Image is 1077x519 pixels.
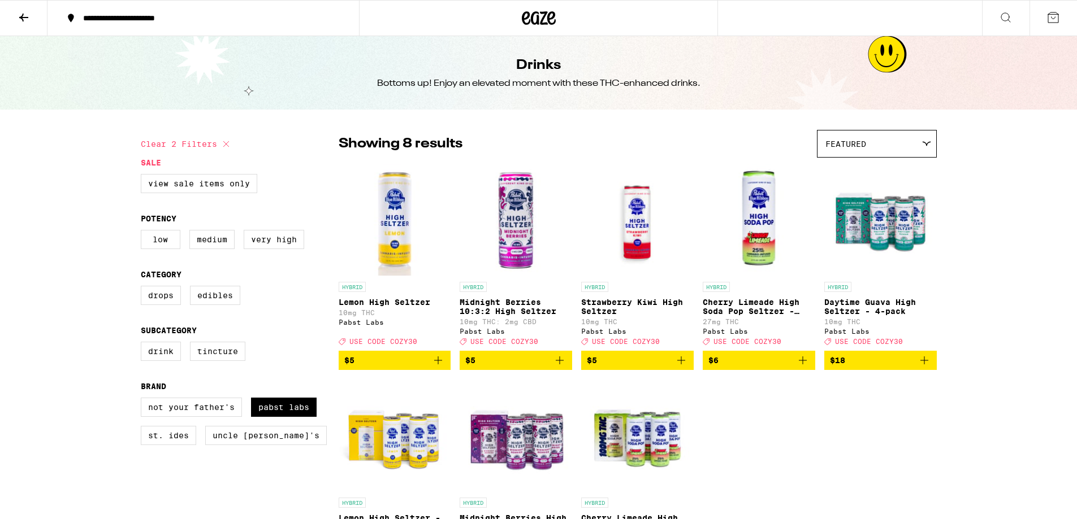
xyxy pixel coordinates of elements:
[470,338,538,345] span: USE CODE COZY30
[703,163,815,276] img: Pabst Labs - Cherry Limeade High Soda Pop Seltzer - 25mg
[460,163,572,276] img: Pabst Labs - Midnight Berries 10:3:2 High Seltzer
[339,319,451,326] div: Pabst Labs
[465,356,475,365] span: $5
[825,139,866,149] span: Featured
[703,282,730,292] p: HYBRID
[460,282,487,292] p: HYBRID
[339,498,366,508] p: HYBRID
[460,298,572,316] p: Midnight Berries 10:3:2 High Seltzer
[339,309,451,316] p: 10mg THC
[377,77,700,90] div: Bottoms up! Enjoy an elevated moment with these THC-enhanced drinks.
[141,398,242,417] label: Not Your Father's
[460,163,572,351] a: Open page for Midnight Berries 10:3:2 High Seltzer from Pabst Labs
[189,230,235,249] label: Medium
[460,379,572,492] img: Pabst Labs - Midnight Berries High Seltzer - 4-pack
[141,426,196,445] label: St. Ides
[349,338,417,345] span: USE CODE COZY30
[141,214,176,223] legend: Potency
[460,328,572,335] div: Pabst Labs
[339,379,451,492] img: Pabst Labs - Lemon High Seltzer - 4-Pack
[703,328,815,335] div: Pabst Labs
[141,286,181,305] label: Drops
[190,342,245,361] label: Tincture
[344,356,354,365] span: $5
[141,382,166,391] legend: Brand
[339,134,462,154] p: Showing 8 results
[824,298,937,316] p: Daytime Guava High Seltzer - 4-pack
[703,163,815,351] a: Open page for Cherry Limeade High Soda Pop Seltzer - 25mg from Pabst Labs
[824,163,937,276] img: Pabst Labs - Daytime Guava High Seltzer - 4-pack
[205,426,327,445] label: Uncle [PERSON_NAME]'s
[190,286,240,305] label: Edibles
[141,130,233,158] button: Clear 2 filters
[581,318,694,325] p: 10mg THC
[141,174,257,193] label: View Sale Items Only
[713,338,781,345] span: USE CODE COZY30
[581,498,608,508] p: HYBRID
[141,326,197,335] legend: Subcategory
[516,56,561,75] h1: Drinks
[339,282,366,292] p: HYBRID
[460,318,572,325] p: 10mg THC: 2mg CBD
[581,379,694,492] img: Pabst Labs - Cherry Limeade High Soda Pop 25mg - 4 Pack
[824,282,851,292] p: HYBRID
[592,338,660,345] span: USE CODE COZY30
[581,163,694,351] a: Open page for Strawberry Kiwi High Seltzer from Pabst Labs
[824,328,937,335] div: Pabst Labs
[824,351,937,370] button: Add to bag
[339,351,451,370] button: Add to bag
[824,318,937,325] p: 10mg THC
[141,230,180,249] label: Low
[830,356,845,365] span: $18
[708,356,719,365] span: $6
[824,163,937,351] a: Open page for Daytime Guava High Seltzer - 4-pack from Pabst Labs
[339,163,451,276] img: Pabst Labs - Lemon High Seltzer
[703,318,815,325] p: 27mg THC
[581,328,694,335] div: Pabst Labs
[460,351,572,370] button: Add to bag
[587,356,597,365] span: $5
[460,498,487,508] p: HYBRID
[339,298,451,307] p: Lemon High Seltzer
[339,163,451,351] a: Open page for Lemon High Seltzer from Pabst Labs
[141,270,181,279] legend: Category
[251,398,317,417] label: Pabst Labs
[581,163,694,276] img: Pabst Labs - Strawberry Kiwi High Seltzer
[581,351,694,370] button: Add to bag
[703,351,815,370] button: Add to bag
[581,282,608,292] p: HYBRID
[703,298,815,316] p: Cherry Limeade High Soda Pop Seltzer - 25mg
[141,342,181,361] label: Drink
[581,298,694,316] p: Strawberry Kiwi High Seltzer
[244,230,304,249] label: Very High
[835,338,903,345] span: USE CODE COZY30
[141,158,161,167] legend: Sale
